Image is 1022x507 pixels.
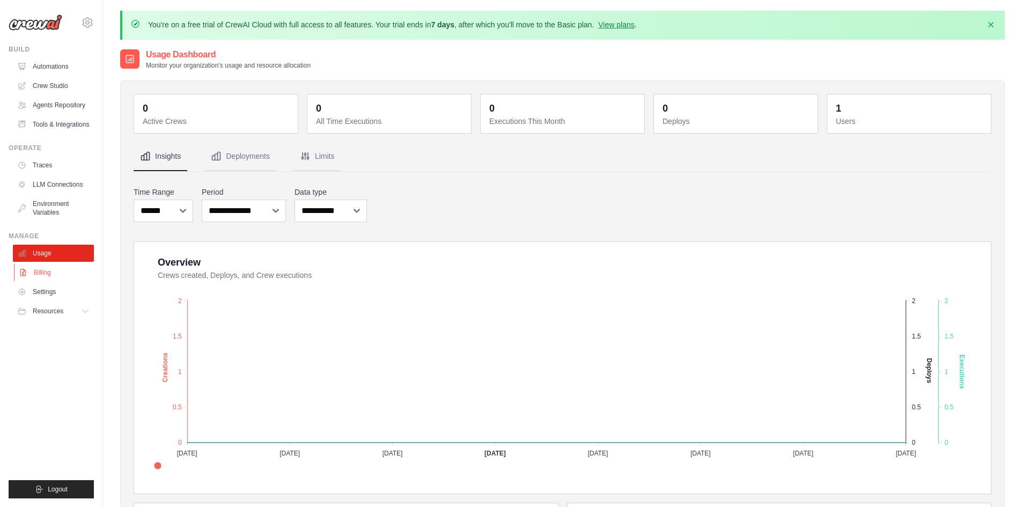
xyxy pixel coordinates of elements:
tspan: [DATE] [690,450,711,457]
a: View plans [598,20,634,29]
a: Environment Variables [13,195,94,221]
div: 0 [143,101,148,116]
button: Limits [293,142,341,171]
tspan: 0.5 [912,403,921,411]
button: Insights [134,142,187,171]
label: Period [202,187,286,197]
img: Logo [9,14,62,31]
tspan: [DATE] [896,450,916,457]
dt: Active Crews [143,116,291,127]
tspan: 0 [178,439,182,446]
strong: 7 days [431,20,454,29]
span: Logout [48,485,68,494]
text: Deploys [925,358,933,383]
dt: Crews created, Deploys, and Crew executions [158,270,978,281]
tspan: 0 [912,439,916,446]
dt: Deploys [663,116,811,127]
div: Manage [9,232,94,240]
button: Logout [9,480,94,498]
text: Executions [958,355,966,389]
h2: Usage Dashboard [146,48,311,61]
tspan: [DATE] [383,450,403,457]
span: Resources [33,307,63,315]
tspan: 0 [945,439,949,446]
tspan: 2 [912,297,916,305]
tspan: 0.5 [945,403,954,411]
tspan: [DATE] [484,450,506,457]
div: Operate [9,144,94,152]
a: Traces [13,157,94,174]
label: Time Range [134,187,193,197]
div: Overview [158,255,201,270]
div: 0 [663,101,668,116]
tspan: 1 [912,368,916,376]
tspan: [DATE] [793,450,813,457]
tspan: 1.5 [912,333,921,340]
tspan: 1.5 [173,333,182,340]
button: Deployments [204,142,276,171]
dt: All Time Executions [316,116,465,127]
a: Automations [13,58,94,75]
a: Usage [13,245,94,262]
a: Crew Studio [13,77,94,94]
label: Data type [295,187,367,197]
nav: Tabs [134,142,991,171]
a: Tools & Integrations [13,116,94,133]
a: Settings [13,283,94,300]
text: Creations [161,352,169,383]
tspan: 1 [945,368,949,376]
dt: Users [836,116,984,127]
p: You're on a free trial of CrewAI Cloud with full access to all features. Your trial ends in , aft... [148,19,637,30]
dt: Executions This Month [489,116,638,127]
tspan: 2 [178,297,182,305]
a: Agents Repository [13,97,94,114]
tspan: [DATE] [177,450,197,457]
tspan: [DATE] [587,450,608,457]
button: Resources [13,303,94,320]
a: Billing [14,264,95,281]
div: 0 [489,101,495,116]
tspan: 1.5 [945,333,954,340]
div: Build [9,45,94,54]
tspan: 2 [945,297,949,305]
tspan: [DATE] [280,450,300,457]
a: LLM Connections [13,176,94,193]
div: 1 [836,101,841,116]
tspan: 0.5 [173,403,182,411]
p: Monitor your organization's usage and resource allocation [146,61,311,70]
div: 0 [316,101,321,116]
tspan: 1 [178,368,182,376]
